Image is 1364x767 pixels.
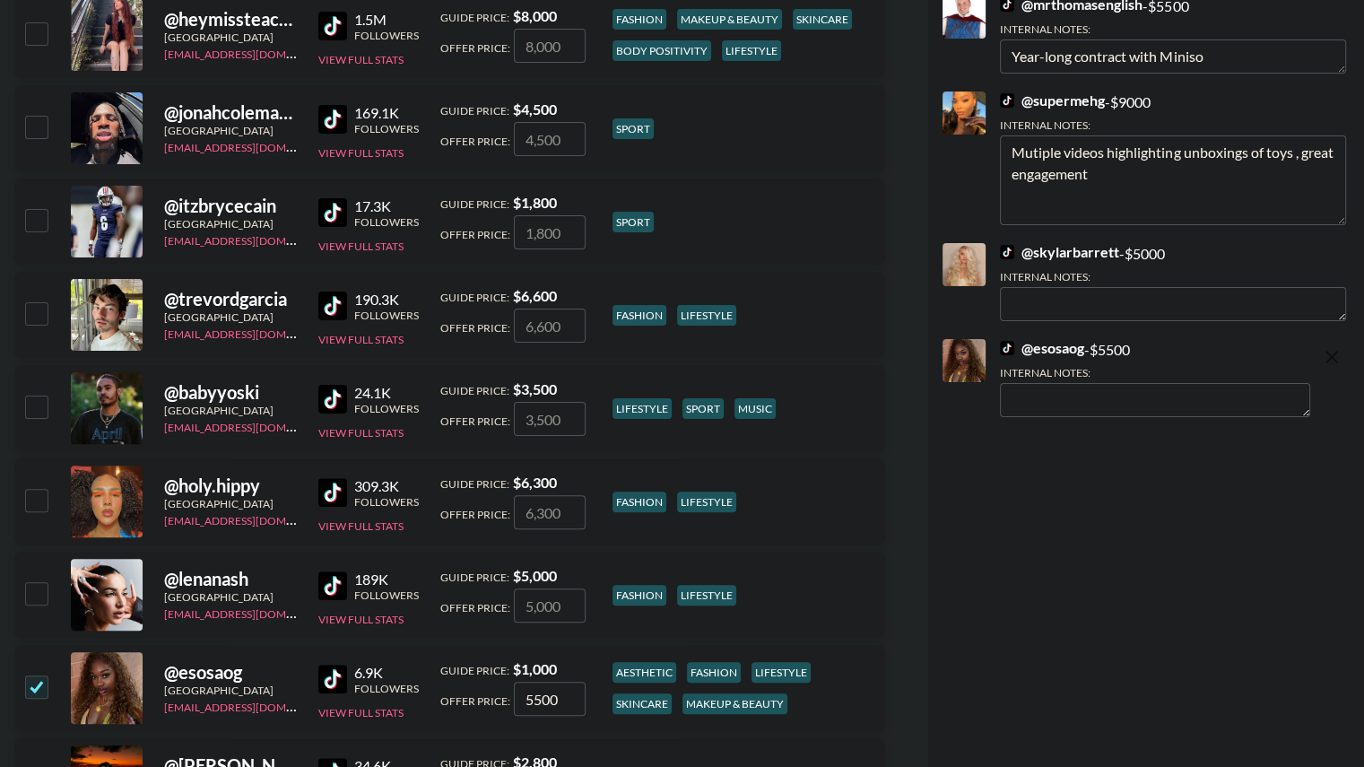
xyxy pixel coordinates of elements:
div: fashion [612,492,666,512]
div: 24.1K [354,384,419,402]
span: Offer Price: [440,414,510,428]
strong: $ 1,000 [513,660,557,677]
div: Internal Notes: [1000,366,1310,379]
strong: $ 3,500 [513,380,557,397]
div: makeup & beauty [682,693,787,714]
span: Offer Price: [440,135,510,148]
div: [GEOGRAPHIC_DATA] [164,404,297,417]
img: TikTok [1000,93,1014,108]
img: TikTok [318,385,347,414]
div: makeup & beauty [677,9,782,30]
a: [EMAIL_ADDRESS][DOMAIN_NAME] [164,137,344,154]
div: 1.5M [354,11,419,29]
span: Offer Price: [440,321,510,335]
input: 6,600 [514,309,586,343]
span: Guide Price: [440,104,509,118]
div: Followers [354,588,419,602]
div: Internal Notes: [1000,270,1346,283]
div: [GEOGRAPHIC_DATA] [164,310,297,324]
div: fashion [687,662,741,683]
div: - $ 5000 [1000,243,1346,321]
img: TikTok [318,12,347,40]
a: @skylarbarrett [1000,243,1119,261]
img: TikTok [318,198,347,227]
div: [GEOGRAPHIC_DATA] [164,497,297,510]
button: View Full Stats [318,53,404,66]
div: skincare [612,693,672,714]
div: @ esosaog [164,661,297,684]
button: View Full Stats [318,706,404,719]
div: @ holy.hippy [164,475,297,497]
div: 169.1K [354,104,419,122]
div: [GEOGRAPHIC_DATA] [164,590,297,604]
input: 4,500 [514,122,586,156]
input: 5,000 [514,588,586,623]
span: Offer Price: [440,601,510,614]
div: Followers [354,309,419,322]
div: Internal Notes: [1000,22,1346,36]
div: lifestyle [677,305,736,326]
div: sport [612,212,654,232]
div: sport [682,398,724,419]
div: Followers [354,402,419,415]
div: 17.3K [354,197,419,215]
span: Guide Price: [440,197,509,211]
div: body positivity [612,40,711,61]
input: 1,800 [514,215,586,249]
div: lifestyle [677,585,736,606]
a: [EMAIL_ADDRESS][DOMAIN_NAME] [164,324,344,341]
span: Guide Price: [440,664,509,677]
textarea: Mutiple videos highlighting unboxings of toys , great engagement [1000,135,1346,225]
div: - $ 5500 [1000,339,1310,417]
div: Followers [354,122,419,135]
div: @ trevordgarcia [164,288,297,310]
button: View Full Stats [318,146,404,160]
div: @ babyyoski [164,381,297,404]
button: View Full Stats [318,240,404,253]
input: 3,500 [514,402,586,436]
button: View Full Stats [318,333,404,346]
div: lifestyle [677,492,736,512]
div: - $ 9000 [1000,92,1346,225]
a: [EMAIL_ADDRESS][DOMAIN_NAME] [164,417,344,434]
div: Followers [354,495,419,509]
div: @ lenanash [164,568,297,590]
div: lifestyle [612,398,672,419]
div: [GEOGRAPHIC_DATA] [164,684,297,697]
span: Offer Price: [440,508,510,521]
div: Followers [354,682,419,695]
button: View Full Stats [318,613,404,626]
input: 6,300 [514,495,586,529]
strong: $ 6,600 [513,287,557,304]
div: lifestyle [722,40,781,61]
span: Guide Price: [440,291,509,304]
span: Guide Price: [440,11,509,24]
div: 190.3K [354,291,419,309]
img: TikTok [1000,341,1014,355]
span: Offer Price: [440,694,510,708]
div: 309.3K [354,477,419,495]
div: music [734,398,776,419]
div: @ itzbrycecain [164,195,297,217]
div: [GEOGRAPHIC_DATA] [164,124,297,137]
div: aesthetic [612,662,676,683]
a: [EMAIL_ADDRESS][DOMAIN_NAME] [164,697,344,714]
div: Followers [354,29,419,42]
div: Followers [354,215,419,229]
button: View Full Stats [318,426,404,440]
div: [GEOGRAPHIC_DATA] [164,31,297,44]
img: TikTok [318,105,347,134]
img: TikTok [1000,245,1014,259]
button: View Full Stats [318,519,404,533]
div: @ heymissteacher [164,8,297,31]
div: Internal Notes: [1000,118,1346,132]
div: fashion [612,9,666,30]
a: [EMAIL_ADDRESS][DOMAIN_NAME] [164,604,344,621]
strong: $ 8,000 [513,7,557,24]
textarea: Year-long contract with Miniso [1000,39,1346,74]
button: remove [1314,339,1350,375]
input: 8,000 [514,29,586,63]
div: sport [612,118,654,139]
strong: $ 5,000 [513,567,557,584]
div: skincare [793,9,852,30]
